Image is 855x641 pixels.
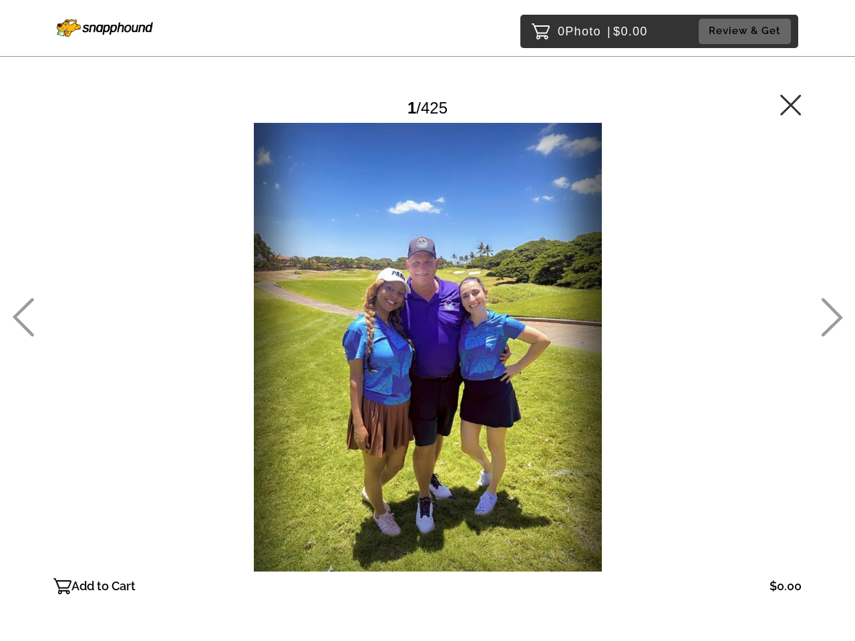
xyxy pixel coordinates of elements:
a: Review & Get [699,19,795,43]
span: 425 [421,99,448,117]
p: $0.00 [769,576,802,597]
button: Review & Get [699,19,791,43]
span: 1 [407,99,416,117]
p: Add to Cart [71,576,136,597]
span: | [607,25,611,38]
span: Photo [565,21,601,42]
p: 0 $0.00 [558,21,648,42]
img: Snapphound Logo [57,19,153,37]
div: / [407,93,448,122]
